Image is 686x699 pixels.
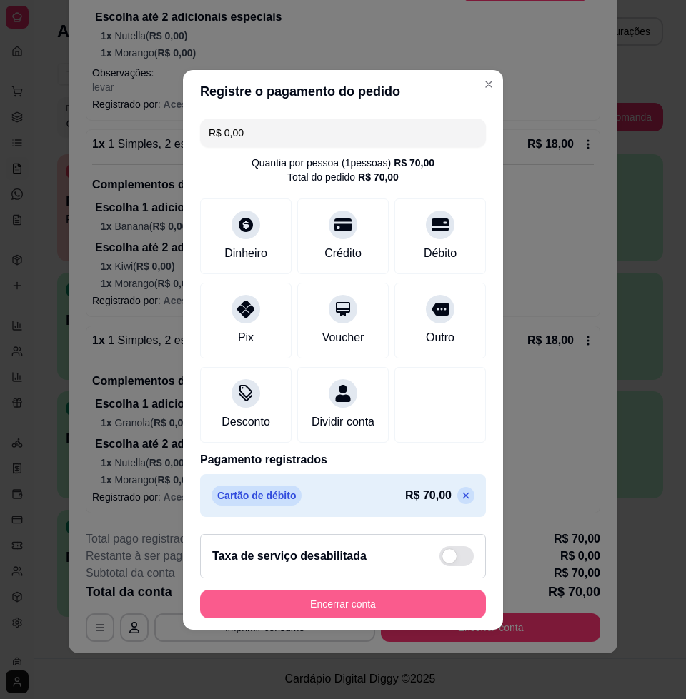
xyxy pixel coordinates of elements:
[358,170,399,184] div: R$ 70,00
[183,70,503,113] header: Registre o pagamento do pedido
[212,486,302,506] p: Cartão de débito
[324,245,362,262] div: Crédito
[252,156,434,170] div: Quantia por pessoa ( 1 pessoas)
[209,119,477,147] input: Ex.: hambúrguer de cordeiro
[394,156,434,170] div: R$ 70,00
[424,245,457,262] div: Débito
[322,329,364,346] div: Voucher
[238,329,254,346] div: Pix
[222,413,270,431] div: Desconto
[224,245,267,262] div: Dinheiro
[212,548,367,565] h2: Taxa de serviço desabilitada
[312,413,374,431] div: Dividir conta
[200,590,486,618] button: Encerrar conta
[200,451,486,468] p: Pagamento registrados
[405,487,452,504] p: R$ 70,00
[477,73,500,96] button: Close
[426,329,454,346] div: Outro
[287,170,399,184] div: Total do pedido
